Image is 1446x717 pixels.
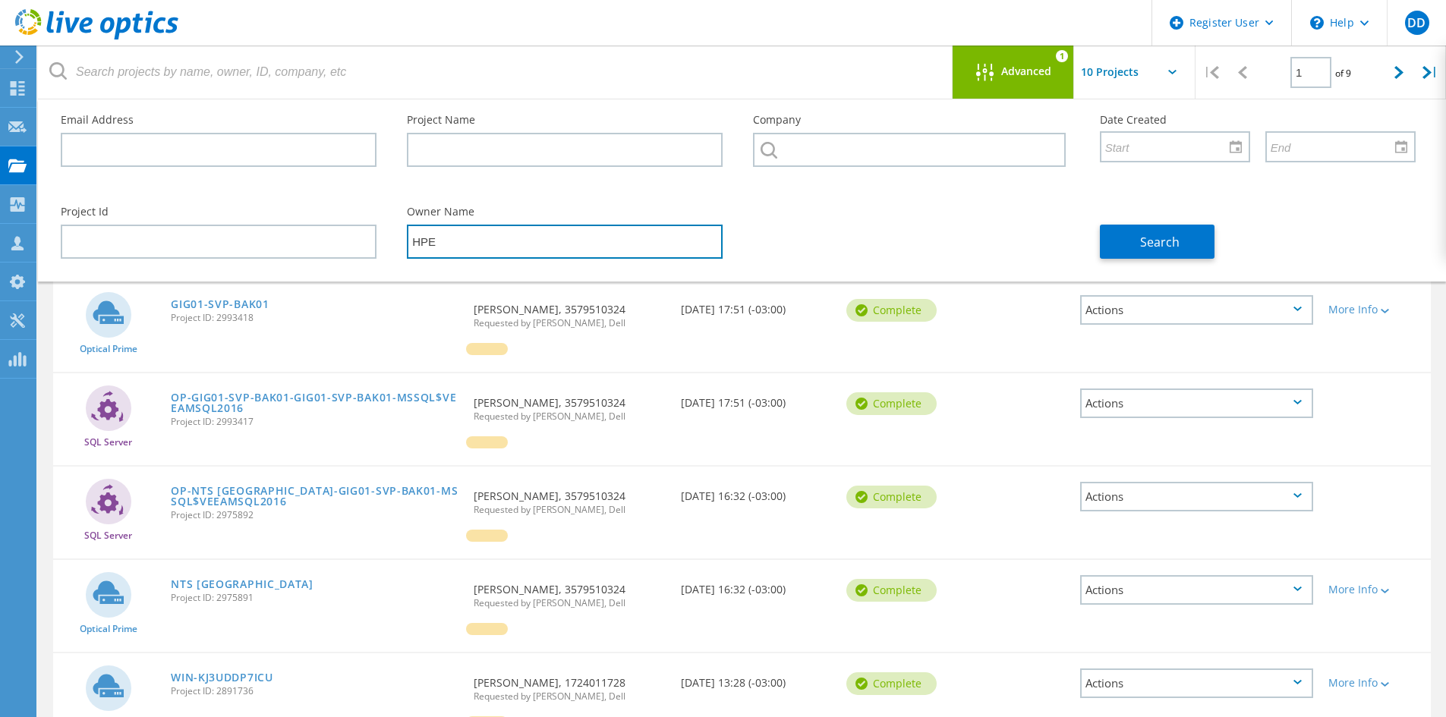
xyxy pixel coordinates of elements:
label: Project Name [407,115,723,125]
span: SQL Server [84,438,132,447]
div: More Info [1328,584,1423,595]
span: Advanced [1001,66,1051,77]
div: Complete [846,579,937,602]
div: [DATE] 17:51 (-03:00) [673,280,839,330]
span: Requested by [PERSON_NAME], Dell [474,692,665,701]
div: [DATE] 13:28 (-03:00) [673,653,839,703]
div: [DATE] 16:32 (-03:00) [673,467,839,517]
div: Complete [846,672,937,695]
div: [DATE] 17:51 (-03:00) [673,373,839,423]
label: Date Created [1100,115,1416,125]
a: GIG01-SVP-BAK01 [171,299,269,310]
div: [PERSON_NAME], 1724011728 [466,653,673,716]
svg: \n [1310,16,1324,30]
span: Requested by [PERSON_NAME], Dell [474,319,665,328]
div: More Info [1328,304,1423,315]
span: Optical Prime [80,344,137,354]
label: Company [753,115,1069,125]
span: SQL Server [84,531,132,540]
span: Project ID: 2993417 [171,417,458,426]
span: DD [1407,17,1426,29]
div: More Info [1328,678,1423,688]
div: [PERSON_NAME], 3579510324 [466,467,673,530]
input: End [1267,132,1403,161]
span: Requested by [PERSON_NAME], Dell [474,505,665,514]
a: WIN-KJ3UDDP7ICU [171,672,273,683]
span: Project ID: 2975891 [171,593,458,602]
div: Complete [846,299,937,322]
a: Live Optics Dashboard [15,32,178,42]
div: [PERSON_NAME], 3579510324 [466,373,673,436]
label: Project Id [61,206,376,217]
input: Search projects by name, owner, ID, company, etc [38,46,953,99]
div: Actions [1080,388,1313,418]
a: OP-GIG01-SVP-BAK01-GIG01-SVP-BAK01-MSSQL$VEEAMSQL2016 [171,392,458,414]
div: | [1196,46,1227,99]
a: NTS [GEOGRAPHIC_DATA] [171,579,313,590]
a: OP-NTS [GEOGRAPHIC_DATA]-GIG01-SVP-BAK01-MSSQL$VEEAMSQL2016 [171,486,458,507]
input: Start [1101,132,1238,161]
span: Project ID: 2993418 [171,313,458,322]
span: Optical Prime [80,624,137,634]
div: [PERSON_NAME], 3579510324 [466,560,673,623]
span: Project ID: 2891736 [171,687,458,696]
label: Owner Name [407,206,723,217]
label: Email Address [61,115,376,125]
div: [DATE] 16:32 (-03:00) [673,560,839,610]
div: Actions [1080,295,1313,325]
span: Requested by [PERSON_NAME], Dell [474,599,665,608]
button: Search [1100,225,1214,259]
div: | [1415,46,1446,99]
span: Search [1140,234,1180,250]
div: Complete [846,486,937,508]
div: Actions [1080,482,1313,511]
span: of 9 [1335,67,1351,80]
span: Project ID: 2975892 [171,511,458,520]
div: Actions [1080,668,1313,698]
div: Complete [846,392,937,415]
span: Requested by [PERSON_NAME], Dell [474,412,665,421]
div: Actions [1080,575,1313,605]
div: [PERSON_NAME], 3579510324 [466,280,673,343]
